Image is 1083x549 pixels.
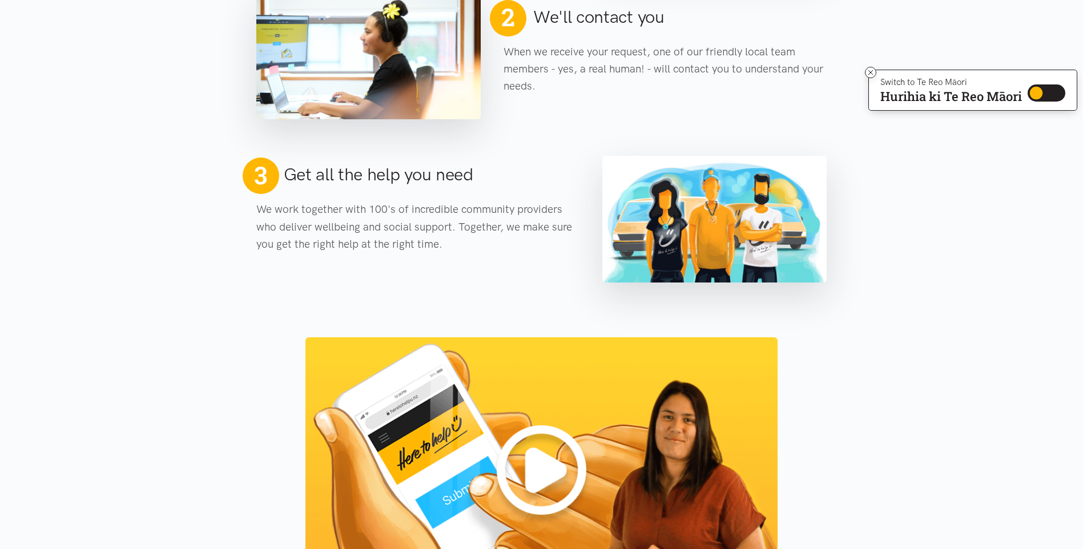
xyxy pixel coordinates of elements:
[880,79,1022,86] p: Switch to Te Reo Māori
[504,43,827,95] p: When we receive your request, one of our friendly local team members - yes, a real human! - will ...
[254,160,267,190] span: 3
[880,91,1022,102] p: Hurihia ki Te Reo Māori
[284,163,473,187] h2: Get all the help you need
[256,201,580,253] p: We work together with 100's of incredible community providers who deliver wellbeing and social su...
[533,5,665,29] h2: We'll contact you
